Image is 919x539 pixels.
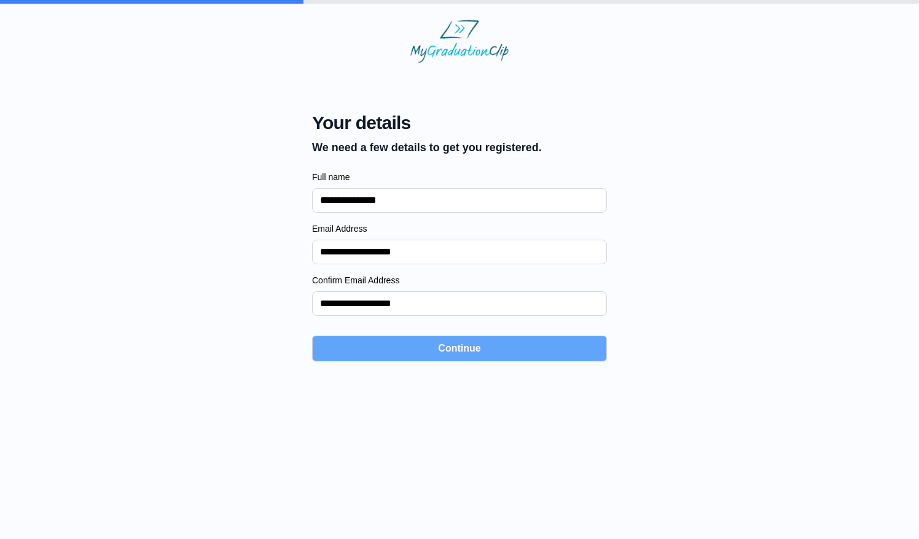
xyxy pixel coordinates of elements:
label: Confirm Email Address [312,274,607,286]
img: MyGraduationClip [410,20,509,63]
span: Your details [312,112,542,134]
label: Full name [312,171,607,183]
label: Email Address [312,222,607,235]
p: We need a few details to get you registered. [312,139,542,156]
button: Continue [312,336,607,361]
